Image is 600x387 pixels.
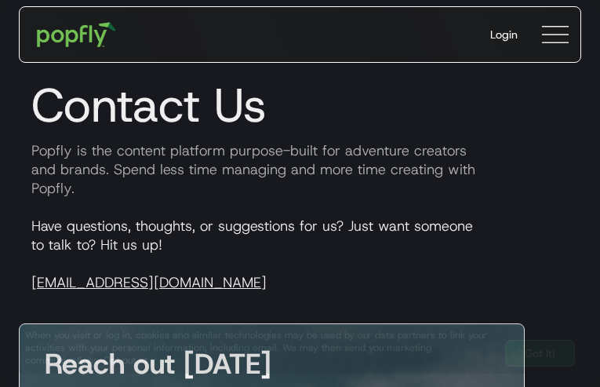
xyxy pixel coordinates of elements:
[478,14,530,55] a: Login
[25,329,493,367] div: When you visit or log in, cookies and similar technologies may be used by our data partners to li...
[31,273,267,292] a: [EMAIL_ADDRESS][DOMAIN_NAME]
[26,11,127,58] a: home
[147,354,167,367] a: here
[490,27,518,42] div: Login
[19,77,581,133] h1: Contact Us
[505,340,575,367] a: Got It!
[19,141,581,198] p: Popfly is the content platform purpose-built for adventure creators and brands. Spend less time m...
[19,217,581,292] p: Have questions, thoughts, or suggestions for us? Just want someone to talk to? Hit us up!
